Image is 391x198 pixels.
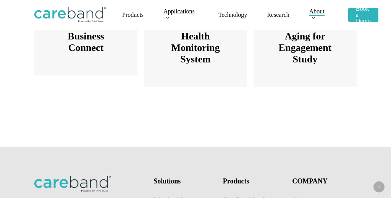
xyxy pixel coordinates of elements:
span: Research [267,11,289,18]
a: Research [267,12,289,18]
h4: Solutions [153,176,217,187]
a: Book a Demo [348,6,378,24]
a: Applications [163,8,199,21]
span: Technology [218,11,247,18]
h4: COMPANY [292,176,355,187]
a: About [309,8,328,21]
a: Technology [218,12,247,18]
a: Back to top [373,182,385,193]
span: Applications [163,8,195,15]
span: Book a Demo [356,5,371,24]
span: Products [122,11,144,18]
span: About [309,8,325,15]
h4: Products [223,176,286,187]
a: Products [122,12,144,18]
